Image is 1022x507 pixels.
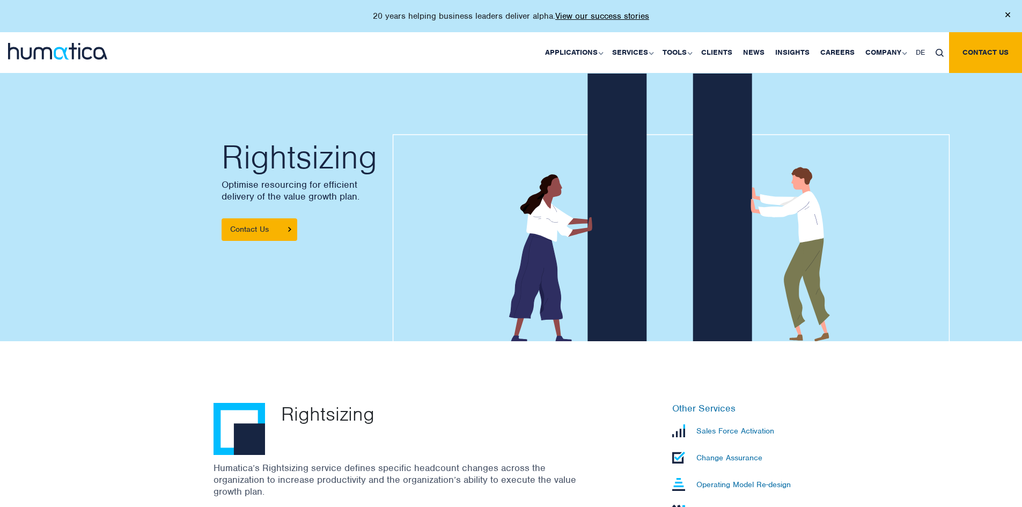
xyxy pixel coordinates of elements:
p: Change Assurance [696,453,762,462]
a: DE [910,32,930,73]
img: Change Assurance [672,452,685,464]
a: Tools [657,32,696,73]
a: Clients [696,32,738,73]
h2: Rightsizing [222,141,501,173]
img: search_icon [936,49,944,57]
p: Operating Model Re-design [696,480,791,489]
img: Operating Model Re-design [672,478,685,491]
p: Humatica’s Rightsizing service defines specific headcount changes across the organization to incr... [214,462,578,497]
span: DE [916,48,925,57]
p: 20 years helping business leaders deliver alpha. [373,11,649,21]
img: Rightsizing [214,403,266,455]
h6: Other Services [672,403,809,415]
p: Sales Force Activation [696,426,774,436]
p: Rightsizing [281,403,605,424]
a: Applications [540,32,607,73]
img: arrowicon [288,227,291,232]
a: View our success stories [555,11,649,21]
p: Optimise resourcing for efficient delivery of the value growth plan. [222,179,501,202]
img: Sales Force Activation [672,424,685,437]
a: Insights [770,32,815,73]
a: Careers [815,32,860,73]
a: Company [860,32,910,73]
a: Services [607,32,657,73]
a: Contact Us [222,218,297,241]
a: Contact us [949,32,1022,73]
img: about_banner1 [392,74,951,346]
a: News [738,32,770,73]
img: logo [8,43,107,60]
